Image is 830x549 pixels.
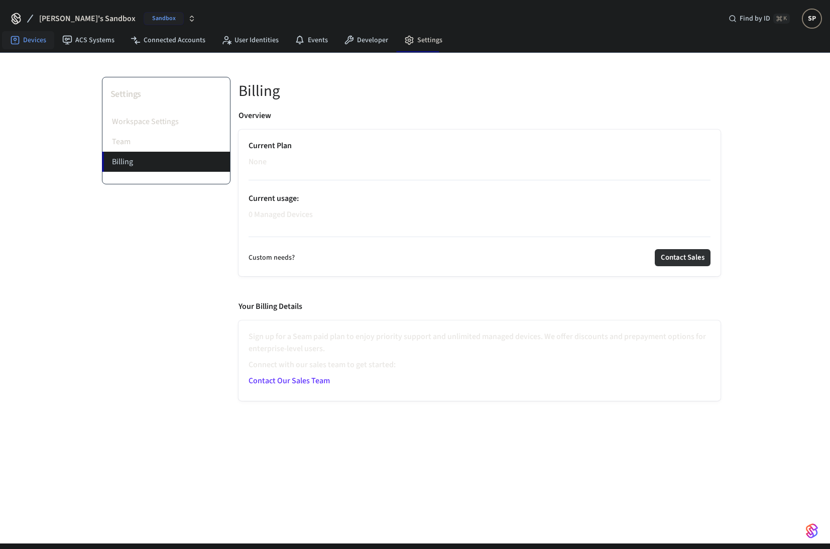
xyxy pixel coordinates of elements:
[249,208,710,221] p: 0 Managed Devices
[655,249,710,266] button: Contact Sales
[806,523,818,539] img: SeamLogoGradient.69752ec5.svg
[39,13,136,25] span: [PERSON_NAME]'s Sandbox
[249,140,710,152] p: Current Plan
[249,156,267,168] span: None
[721,10,798,28] div: Find by ID⌘ K
[239,81,721,101] h5: Billing
[144,12,184,25] span: Sandbox
[249,331,710,355] p: Sign up for a Seam paid plan to enjoy priority support and unlimited managed devices. We offer di...
[249,192,710,204] p: Current usage :
[336,31,396,49] a: Developer
[239,300,302,312] p: Your Billing Details
[102,132,230,152] li: Team
[123,31,213,49] a: Connected Accounts
[249,249,710,266] div: Custom needs?
[802,9,822,29] button: SP
[773,14,790,24] span: ⌘ K
[54,31,123,49] a: ACS Systems
[102,152,230,172] li: Billing
[239,109,271,122] p: Overview
[396,31,450,49] a: Settings
[110,87,222,101] h3: Settings
[740,14,770,24] span: Find by ID
[249,375,330,386] a: Contact Our Sales Team
[287,31,336,49] a: Events
[213,31,287,49] a: User Identities
[102,112,230,132] li: Workspace Settings
[2,31,54,49] a: Devices
[249,359,710,371] p: Connect with our sales team to get started:
[803,10,821,28] span: SP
